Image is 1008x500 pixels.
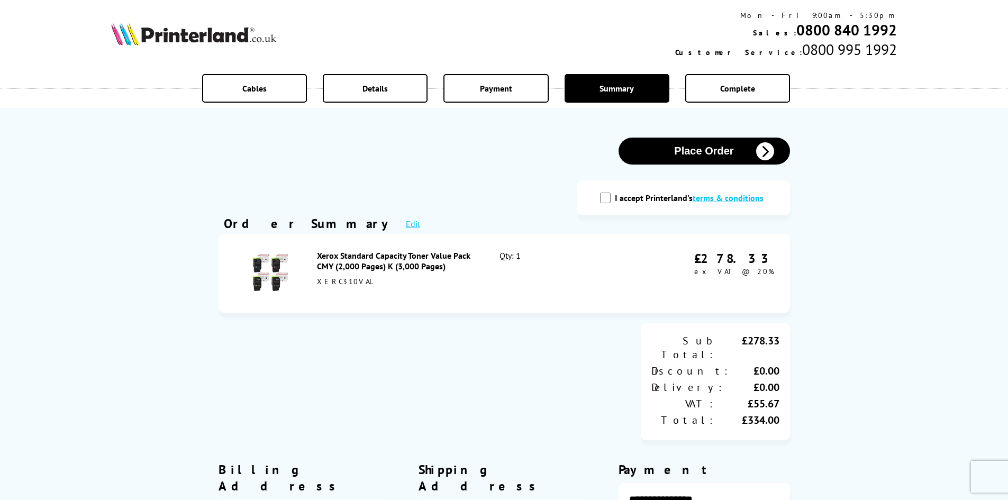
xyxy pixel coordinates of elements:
div: £0.00 [724,380,779,394]
span: Sales: [753,28,796,38]
div: Discount: [651,364,730,378]
a: 0800 840 1992 [796,20,897,40]
a: Edit [406,219,420,229]
div: Qty: 1 [500,250,609,297]
div: £0.00 [730,364,779,378]
span: Customer Service: [675,48,802,57]
div: VAT: [651,397,715,411]
img: Xerox Standard Capacity Toner Value Pack CMY (2,000 Pages) K (3,000 Pages) [252,254,289,291]
button: Place Order [619,138,790,165]
span: 0800 995 1992 [802,40,897,59]
div: Payment [619,461,790,478]
span: ex VAT @ 20% [694,267,774,276]
div: XERC310VAL [317,277,477,286]
div: £55.67 [715,397,779,411]
div: Xerox Standard Capacity Toner Value Pack CMY (2,000 Pages) K (3,000 Pages) [317,250,477,271]
span: Payment [480,83,512,94]
div: Mon - Fri 9:00am - 5:30pm [675,11,897,20]
div: Order Summary [224,215,395,232]
div: Delivery: [651,380,724,394]
span: Complete [720,83,755,94]
span: Summary [600,83,634,94]
span: Cables [242,83,267,94]
div: Total: [651,413,715,427]
div: £278.33 [694,250,774,267]
div: £334.00 [715,413,779,427]
span: Details [362,83,388,94]
div: £278.33 [715,334,779,361]
img: Printerland Logo [111,22,276,46]
a: modal_tc [693,193,764,203]
div: Shipping Address [419,461,590,494]
label: I accept Printerland's [615,193,769,203]
div: Sub Total: [651,334,715,361]
div: Billing Address [219,461,390,494]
